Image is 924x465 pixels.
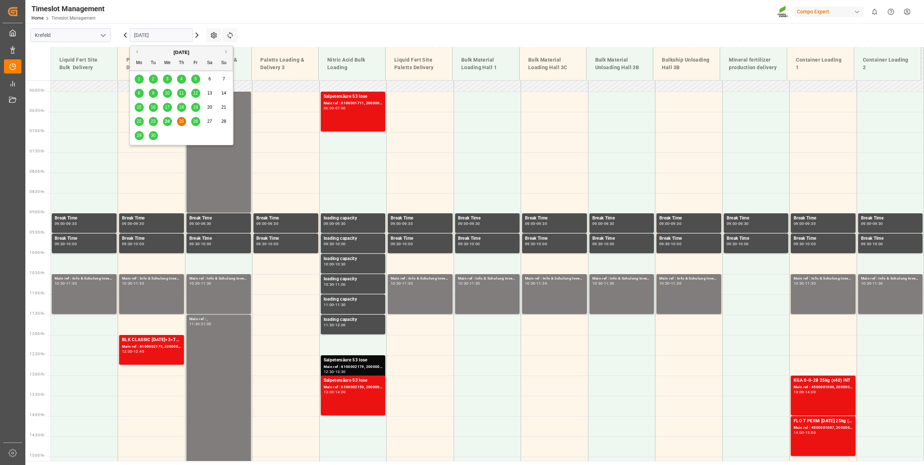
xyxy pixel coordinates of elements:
[525,215,584,222] div: Break Time
[335,303,346,306] div: 11:30
[659,222,670,225] div: 09:00
[221,105,226,110] span: 21
[324,93,383,100] div: Salpetersäure 53 lose
[670,222,671,225] div: -
[324,303,334,306] div: 11:00
[225,50,230,54] button: Next Month
[30,332,45,336] span: 12:00 Hr
[199,282,201,285] div: -
[324,255,383,263] div: loading capacity
[151,133,155,138] span: 30
[191,75,200,84] div: Choose Friday, September 5th, 2025
[267,242,268,246] div: -
[727,242,737,246] div: 09:30
[149,89,158,98] div: Choose Tuesday, September 9th, 2025
[136,133,141,138] span: 29
[55,282,65,285] div: 10:30
[525,53,580,74] div: Bulk Material Loading Hall 3C
[30,311,45,315] span: 11:30 Hr
[592,222,603,225] div: 09:00
[30,88,45,92] span: 06:00 Hr
[592,53,647,74] div: Bulk Material Unloading Hall 3B
[205,75,214,84] div: Choose Saturday, September 6th, 2025
[671,242,681,246] div: 10:00
[189,276,248,282] div: Main ref : Info & Schulung Inventur,
[794,276,853,282] div: Main ref : Info & Schulung Inventur,
[65,282,66,285] div: -
[201,222,211,225] div: 09:30
[30,210,45,214] span: 09:00 Hr
[55,222,65,225] div: 09:00
[219,59,228,68] div: Su
[201,282,211,285] div: 11:30
[163,117,172,126] div: Choose Wednesday, September 24th, 2025
[193,119,198,124] span: 26
[324,106,334,110] div: 06:00
[268,242,278,246] div: 10:00
[149,103,158,112] div: Choose Tuesday, September 16th, 2025
[135,75,144,84] div: Choose Monday, September 1st, 2025
[391,53,446,74] div: Liquid Fert Site Paletts Delivery
[122,242,133,246] div: 09:30
[221,91,226,96] span: 14
[468,282,469,285] div: -
[134,50,138,54] button: Previous Month
[335,263,346,266] div: 10:30
[134,282,144,285] div: 11:30
[207,119,212,124] span: 27
[402,222,413,225] div: 09:30
[805,390,816,394] div: 14:00
[256,242,267,246] div: 09:30
[189,235,248,242] div: Break Time
[136,119,141,124] span: 22
[324,357,383,364] div: Salpetersäure 53 lose
[335,390,346,394] div: 14:00
[804,282,805,285] div: -
[458,276,517,282] div: Main ref : Info & Schulung Inventur,
[727,235,786,242] div: Break Time
[324,53,379,74] div: Nitric Acid Bulk Loading
[324,296,383,303] div: loading capacity
[334,263,335,266] div: -
[134,350,144,353] div: 12:45
[861,235,920,242] div: Break Time
[324,222,334,225] div: 09:00
[794,222,804,225] div: 09:00
[860,53,915,74] div: Container Loading 2
[134,222,144,225] div: 09:30
[458,235,517,242] div: Break Time
[602,282,604,285] div: -
[525,222,535,225] div: 09:00
[401,222,402,225] div: -
[871,282,872,285] div: -
[135,117,144,126] div: Choose Monday, September 22nd, 2025
[194,76,197,81] span: 5
[135,89,144,98] div: Choose Monday, September 8th, 2025
[122,276,181,282] div: Main ref : Info & Schulung Inventur,
[133,350,134,353] div: -
[207,105,212,110] span: 20
[794,215,853,222] div: Break Time
[163,89,172,98] div: Choose Wednesday, September 10th, 2025
[592,235,651,242] div: Break Time
[133,222,134,225] div: -
[794,242,804,246] div: 09:30
[738,242,749,246] div: 10:00
[30,291,45,295] span: 11:00 Hr
[861,222,871,225] div: 09:00
[207,91,212,96] span: 13
[209,76,211,81] span: 6
[738,222,749,225] div: 09:30
[257,53,312,74] div: Paletts Loading & Delivery 3
[256,235,315,242] div: Break Time
[189,282,200,285] div: 10:30
[199,242,201,246] div: -
[30,129,45,133] span: 07:00 Hr
[256,215,315,222] div: Break Time
[391,222,401,225] div: 09:00
[56,53,112,74] div: Liquid Fert Site Bulk Delivery
[189,222,200,225] div: 09:00
[165,119,169,124] span: 24
[31,16,43,21] a: Home
[604,222,614,225] div: 09:30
